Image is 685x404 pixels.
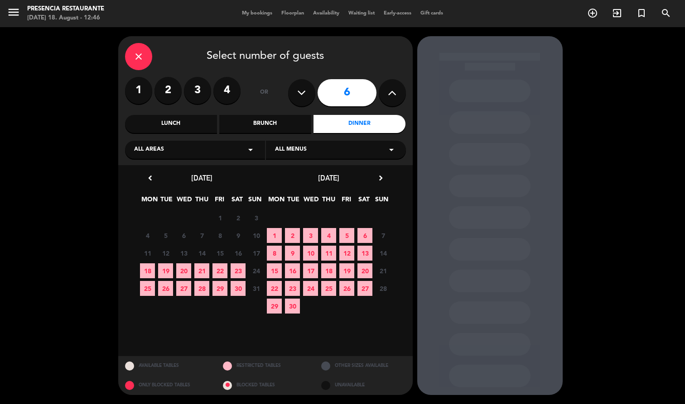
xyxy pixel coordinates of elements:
[376,263,391,278] span: 21
[231,281,246,296] span: 30
[194,228,209,243] span: 7
[212,228,227,243] span: 8
[321,228,336,243] span: 4
[303,246,318,261] span: 10
[177,194,192,209] span: WED
[158,246,173,261] span: 12
[194,194,209,209] span: THU
[212,263,227,278] span: 22
[216,356,314,375] div: RESTRICTED TABLES
[27,5,104,14] div: Presencia Restaurante
[339,194,354,209] span: FRI
[176,246,191,261] span: 13
[249,246,264,261] span: 17
[374,194,389,209] span: SUN
[231,246,246,261] span: 16
[230,194,245,209] span: SAT
[314,115,405,133] div: Dinner
[125,43,406,70] div: Select number of guests
[219,115,311,133] div: Brunch
[245,144,256,155] i: arrow_drop_down
[314,375,413,395] div: UNAVAILABLE
[321,194,336,209] span: THU
[212,194,227,209] span: FRI
[216,375,314,395] div: BLOCKED TABLES
[321,281,336,296] span: 25
[176,228,191,243] span: 6
[140,246,155,261] span: 11
[285,228,300,243] span: 2
[212,281,227,296] span: 29
[7,5,20,22] button: menu
[118,356,217,375] div: AVAILABLE TABLES
[267,246,282,261] span: 8
[357,246,372,261] span: 13
[212,246,227,261] span: 15
[339,281,354,296] span: 26
[145,173,155,183] i: chevron_left
[134,145,164,154] span: All areas
[125,77,152,104] label: 1
[386,144,397,155] i: arrow_drop_down
[140,228,155,243] span: 4
[285,246,300,261] span: 9
[357,281,372,296] span: 27
[267,299,282,314] span: 29
[318,173,339,182] span: [DATE]
[357,194,371,209] span: SAT
[231,228,246,243] span: 9
[237,11,277,16] span: My bookings
[285,299,300,314] span: 30
[140,263,155,278] span: 18
[376,228,391,243] span: 7
[118,375,217,395] div: ONLY BLOCKED TABLES
[285,281,300,296] span: 23
[267,263,282,278] span: 15
[194,281,209,296] span: 28
[376,173,386,183] i: chevron_right
[140,281,155,296] span: 25
[286,194,301,209] span: TUE
[339,246,354,261] span: 12
[304,194,318,209] span: WED
[249,228,264,243] span: 10
[321,246,336,261] span: 11
[158,281,173,296] span: 26
[27,14,104,23] div: [DATE] 18. August - 12:46
[176,281,191,296] span: 27
[277,11,309,16] span: Floorplan
[376,281,391,296] span: 28
[212,210,227,225] span: 1
[141,194,156,209] span: MON
[250,77,279,109] div: or
[213,77,241,104] label: 4
[194,246,209,261] span: 14
[231,210,246,225] span: 2
[247,194,262,209] span: SUN
[158,263,173,278] span: 19
[184,77,211,104] label: 3
[339,263,354,278] span: 19
[159,194,174,209] span: TUE
[344,11,379,16] span: Waiting list
[249,210,264,225] span: 3
[314,356,413,375] div: OTHER SIZES AVAILABLE
[309,11,344,16] span: Availability
[176,263,191,278] span: 20
[158,228,173,243] span: 5
[587,8,598,19] i: add_circle_outline
[268,194,283,209] span: MON
[661,8,671,19] i: search
[376,246,391,261] span: 14
[416,11,448,16] span: Gift cards
[285,263,300,278] span: 16
[303,228,318,243] span: 3
[191,173,212,182] span: [DATE]
[379,11,416,16] span: Early-access
[7,5,20,19] i: menu
[267,228,282,243] span: 1
[357,228,372,243] span: 6
[275,145,307,154] span: All menus
[303,281,318,296] span: 24
[612,8,622,19] i: exit_to_app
